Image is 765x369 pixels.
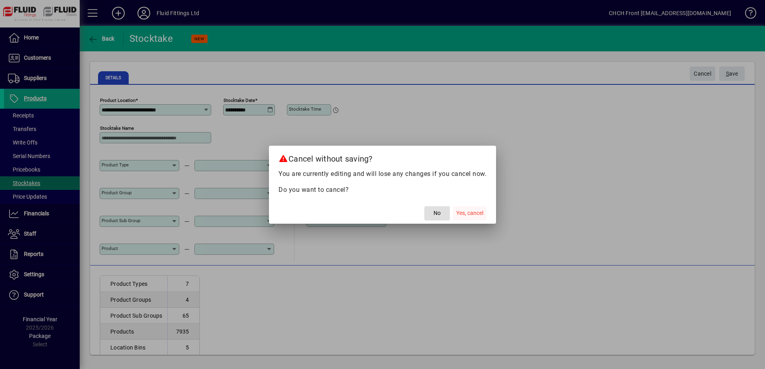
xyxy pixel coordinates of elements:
p: You are currently editing and will lose any changes if you cancel now. [279,169,486,179]
h2: Cancel without saving? [269,146,496,169]
span: Yes, cancel [456,209,483,217]
button: No [424,206,450,221]
button: Yes, cancel [453,206,486,221]
span: No [433,209,441,217]
p: Do you want to cancel? [279,185,486,195]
